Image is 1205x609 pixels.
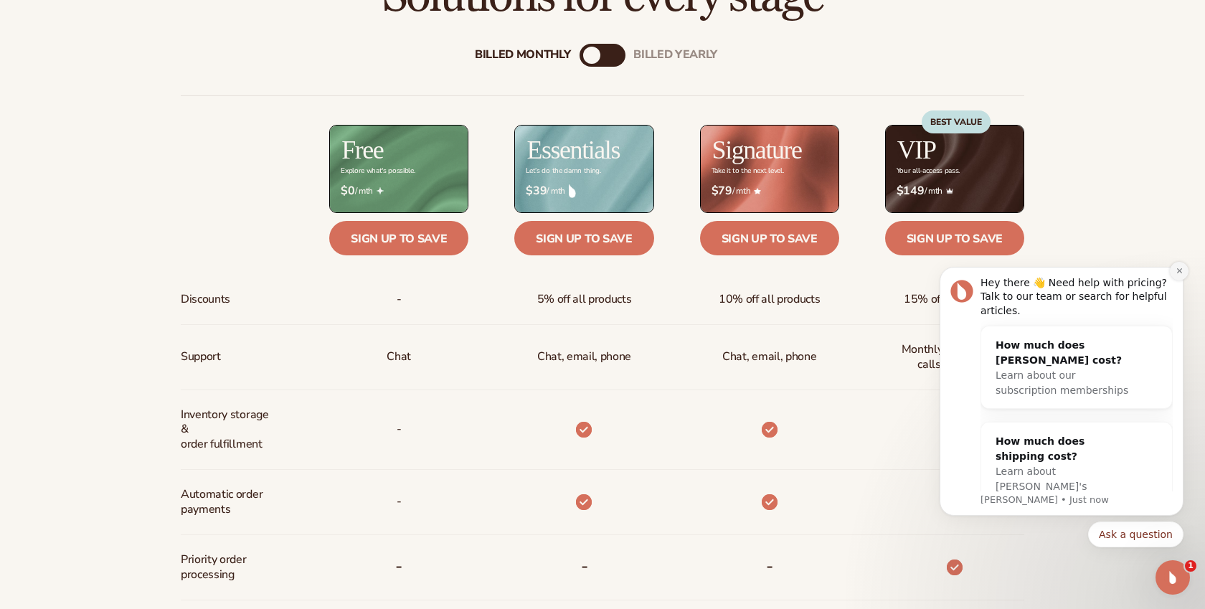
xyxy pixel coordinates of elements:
div: Your all-access pass. [897,167,960,175]
a: Sign up to save [329,221,468,255]
span: Inventory storage & order fulfillment [181,402,276,458]
span: 10% off all products [719,286,821,313]
span: - [397,286,402,313]
div: Take it to the next level. [712,167,784,175]
iframe: Intercom notifications message [918,246,1205,570]
h2: Signature [712,137,802,163]
strong: $0 [341,184,354,198]
span: Discounts [181,286,230,313]
span: Support [181,344,221,370]
div: billed Yearly [633,48,717,62]
a: Sign up to save [700,221,839,255]
strong: $79 [712,184,732,198]
span: / mth [341,184,457,198]
span: / mth [712,184,828,198]
span: - [397,416,402,443]
b: - [581,554,588,577]
span: 15% off all products [904,286,1006,313]
div: BEST VALUE [922,110,991,133]
span: - [397,488,402,515]
div: Let’s do the damn thing. [526,167,600,175]
span: Chat, email, phone [722,344,816,370]
span: 1 [1185,560,1196,572]
span: Priority order processing [181,547,276,588]
img: Star_6.png [754,188,761,194]
div: Billed Monthly [475,48,571,62]
h2: VIP [897,137,936,163]
img: Essentials_BG_9050f826-5aa9-47d9-a362-757b82c62641.jpg [515,126,653,212]
span: / mth [897,184,1013,198]
div: Explore what's possible. [341,167,415,175]
b: - [766,554,773,577]
span: Monthly 1:1 coaching calls for 1 year [897,336,1013,378]
strong: $149 [897,184,925,198]
img: Free_Icon_bb6e7c7e-73f8-44bd-8ed0-223ea0fc522e.png [377,187,384,194]
span: Automatic order payments [181,481,276,523]
p: Chat, email, phone [537,344,631,370]
p: Chat [387,344,411,370]
span: / mth [526,184,642,198]
span: 5% off all products [537,286,632,313]
b: - [395,554,402,577]
a: Sign up to save [514,221,653,255]
img: Signature_BG_eeb718c8-65ac-49e3-a4e5-327c6aa73146.jpg [701,126,838,212]
a: Sign up to save [885,221,1024,255]
img: drop.png [569,184,576,197]
iframe: Intercom live chat [1156,560,1190,595]
img: VIP_BG_199964bd-3653-43bc-8a67-789d2d7717b9.jpg [886,126,1024,212]
strong: $39 [526,184,547,198]
img: free_bg.png [330,126,468,212]
h2: Free [341,137,383,163]
h2: Essentials [526,137,620,163]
